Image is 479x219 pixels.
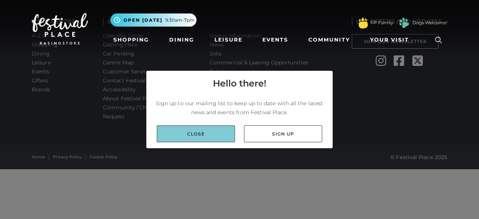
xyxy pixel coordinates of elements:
[370,36,409,44] span: Your Visit
[110,33,152,47] a: Shopping
[123,17,162,24] span: Open [DATE]
[152,99,327,117] p: Sign up to our mailing list to keep up to date with all the latest news and events from Festival ...
[165,17,195,24] span: 9.30am-7pm
[157,125,235,142] a: Close
[412,19,447,26] a: Dogs Welcome!
[370,19,393,26] a: FP Family
[259,33,291,47] a: Events
[367,33,416,47] a: Your Visit
[32,13,88,45] img: Festival Place Logo
[211,33,245,47] a: Leisure
[166,33,197,47] a: Dining
[305,33,353,47] a: Community
[110,13,196,27] button: Open [DATE] 9.30am-7pm
[244,125,322,142] a: Sign up
[213,77,266,90] h4: Hello there!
